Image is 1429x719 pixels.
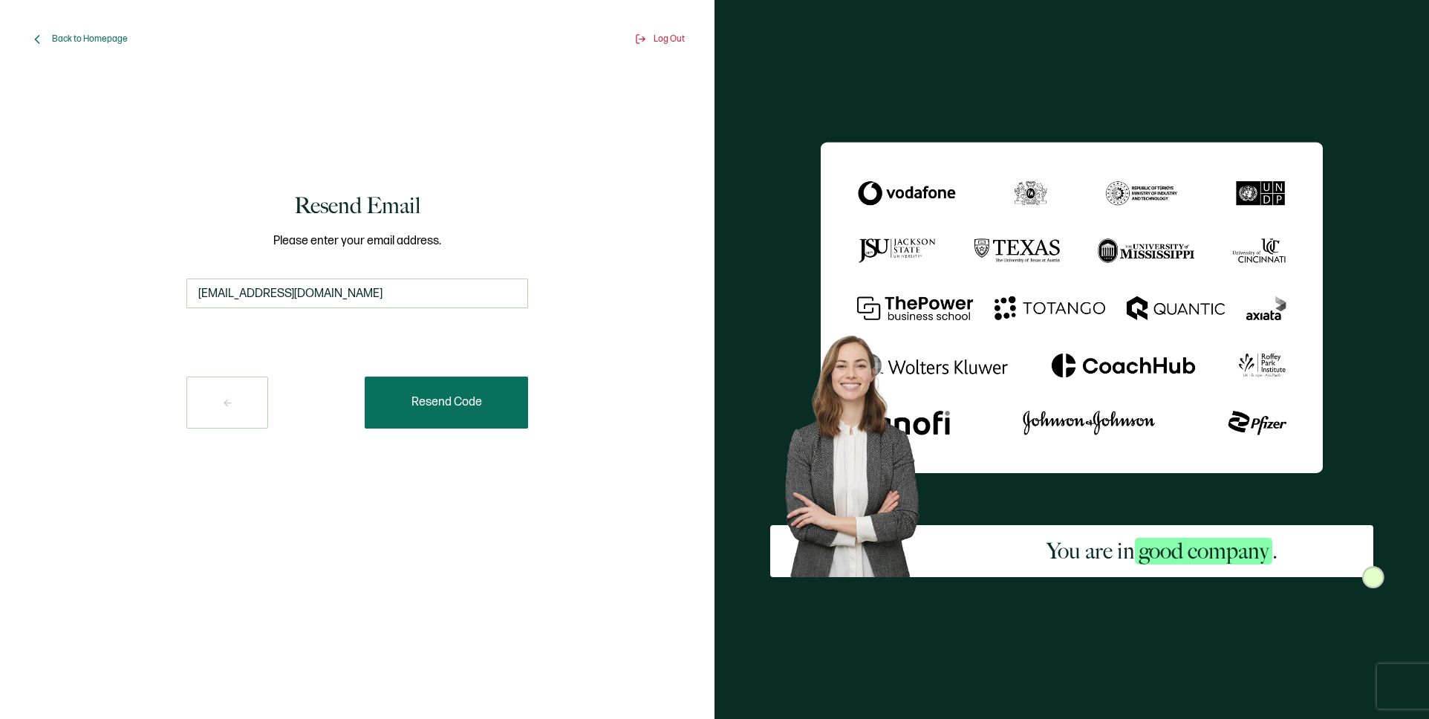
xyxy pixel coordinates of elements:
span: Please enter your email address. [186,232,528,250]
img: Sertifier We've sent a code to your email address. [821,142,1324,473]
h1: Resend Email [294,191,420,221]
img: Sertifier Signup - You are in <span class="strong-h">good company</span>. Hero [770,323,951,577]
span: good company [1135,538,1272,565]
input: someone@example.com [186,279,528,308]
button: Resend Code [365,377,528,429]
span: Log Out [654,33,685,45]
h2: You are in . [1046,536,1277,566]
span: Resend Code [411,397,482,409]
span: Back to Homepage [52,33,128,45]
img: Sertifier Signup [1362,566,1384,588]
